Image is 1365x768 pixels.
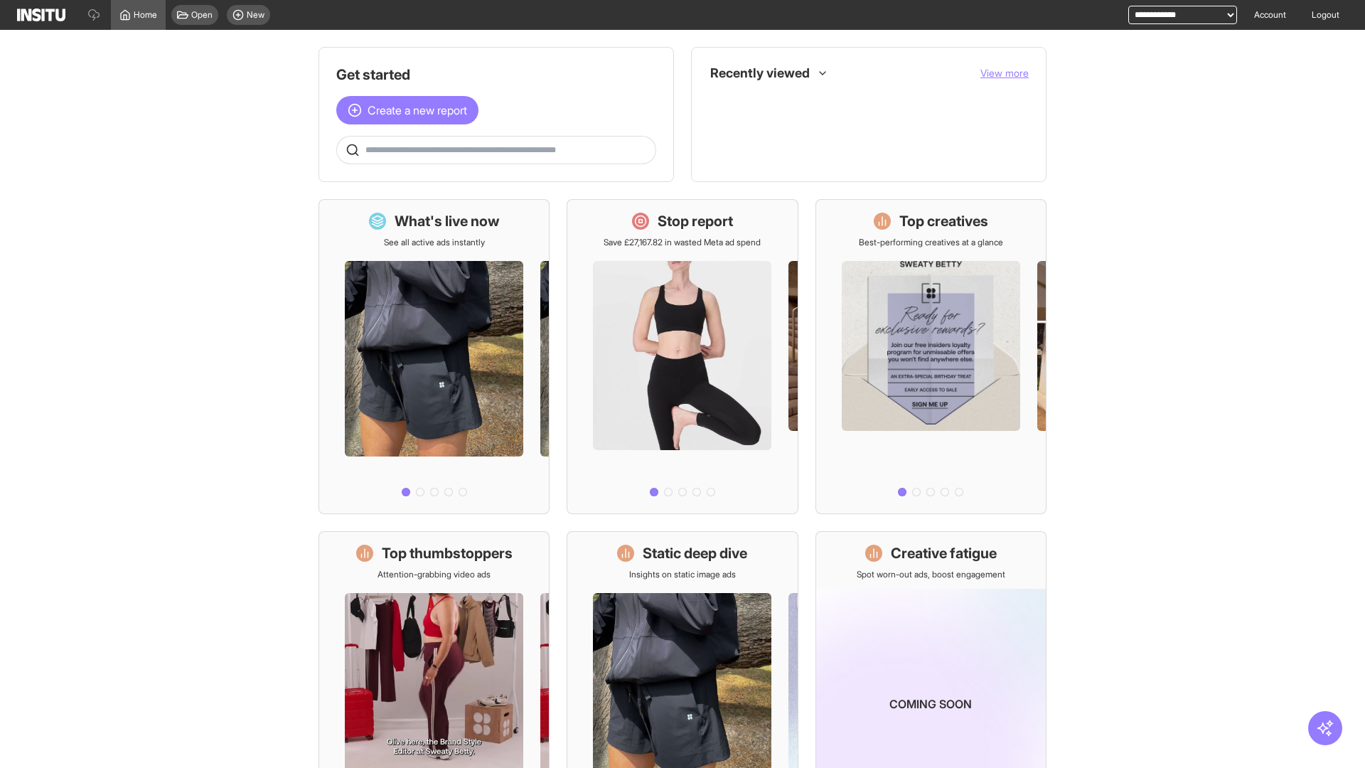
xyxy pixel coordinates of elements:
h1: Static deep dive [643,543,747,563]
span: Home [134,9,157,21]
p: Best-performing creatives at a glance [859,237,1003,248]
a: What's live nowSee all active ads instantly [318,199,550,514]
span: View more [980,67,1029,79]
h1: Get started [336,65,656,85]
p: Attention-grabbing video ads [378,569,491,580]
h1: Top creatives [899,211,988,231]
span: Open [191,9,213,21]
button: View more [980,66,1029,80]
p: Insights on static image ads [629,569,736,580]
button: Create a new report [336,96,478,124]
h1: What's live now [395,211,500,231]
span: Create a new report [368,102,467,119]
img: Logo [17,9,65,21]
h1: Top thumbstoppers [382,543,513,563]
p: Save £27,167.82 in wasted Meta ad spend [604,237,761,248]
a: Stop reportSave £27,167.82 in wasted Meta ad spend [567,199,798,514]
a: Top creativesBest-performing creatives at a glance [815,199,1046,514]
h1: Stop report [658,211,733,231]
p: See all active ads instantly [384,237,485,248]
span: New [247,9,264,21]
